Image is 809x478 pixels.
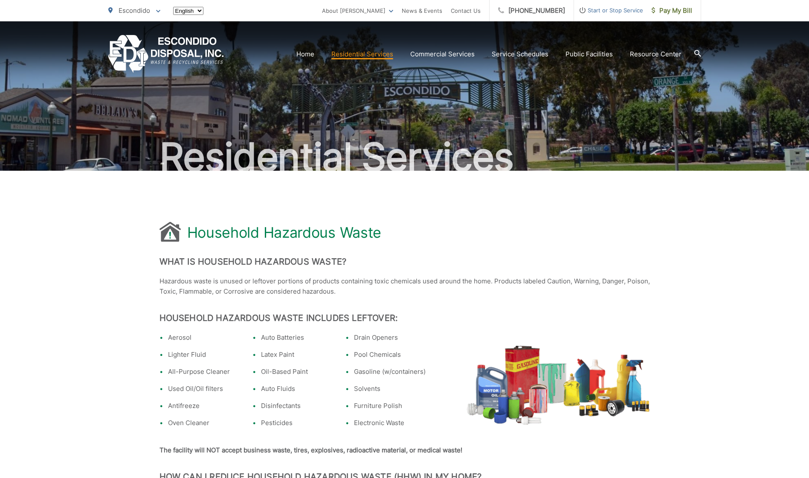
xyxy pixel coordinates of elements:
[261,332,333,343] li: Auto Batteries
[331,49,393,59] a: Residential Services
[108,35,224,73] a: EDCD logo. Return to the homepage.
[354,418,426,428] li: Electronic Waste
[159,256,650,267] h2: What is Household Hazardous Waste?
[261,401,333,411] li: Disinfectants
[354,384,426,394] li: Solvents
[652,6,692,16] span: Pay My Bill
[492,49,548,59] a: Service Schedules
[354,332,426,343] li: Drain Openers
[261,367,333,377] li: Oil-Based Paint
[261,350,333,360] li: Latex Paint
[354,350,426,360] li: Pool Chemicals
[168,350,240,360] li: Lighter Fluid
[159,276,650,297] p: Hazardous waste is unused or leftover portions of products containing toxic chemicals used around...
[354,401,426,411] li: Furniture Polish
[108,136,701,178] h2: Residential Services
[159,313,650,323] h2: Household Hazardous Waste Includes Leftover:
[187,224,382,241] h1: Household Hazardous Waste
[168,401,240,411] li: Antifreeze
[168,418,240,428] li: Oven Cleaner
[159,446,462,454] strong: The facility will NOT accept business waste, tires, explosives, radioactive material, or medical ...
[402,6,442,16] a: News & Events
[119,6,150,15] span: Escondido
[296,49,314,59] a: Home
[168,332,240,343] li: Aerosol
[168,384,240,394] li: Used Oil/Oil filters
[322,6,393,16] a: About [PERSON_NAME]
[410,49,475,59] a: Commercial Services
[565,49,613,59] a: Public Facilities
[261,418,333,428] li: Pesticides
[261,384,333,394] li: Auto Fluids
[630,49,681,59] a: Resource Center
[354,367,426,377] li: Gasoline (w/containers)
[173,7,203,15] select: Select a language
[451,6,481,16] a: Contact Us
[467,345,650,425] img: hazardous-waste.png
[168,367,240,377] li: All-Purpose Cleaner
